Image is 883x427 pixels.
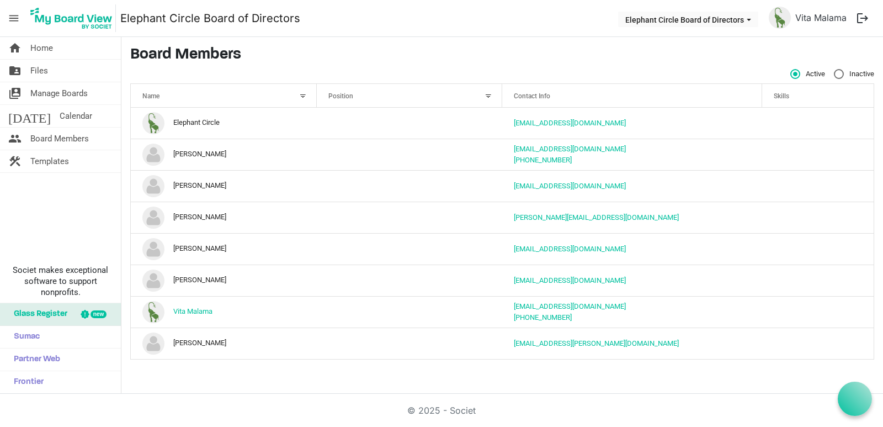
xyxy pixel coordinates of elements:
[762,233,874,265] td: is template cell column header Skills
[27,4,116,32] img: My Board View Logo
[790,69,825,79] span: Active
[769,7,791,29] img: rnnZqkC8ZxCujHMqMyk5t4c7GKcdRosn5-ns9ORmkoaW4u5JKcnX_EVNwxTc4A7L53RmQzdk3KM-NAvgEvzCDg_thumb.png
[317,170,503,202] td: column header Position
[30,37,53,59] span: Home
[851,7,874,30] button: logout
[8,105,51,127] span: [DATE]
[317,139,503,170] td: column header Position
[30,128,89,150] span: Board Members
[8,150,22,172] span: construction
[8,82,22,104] span: switch_account
[502,233,762,265] td: nyasia@ancientbirth.com is template cell column header Contact Info
[131,233,317,265] td: Nyasia Countee is template cell column header Name
[774,92,789,100] span: Skills
[514,119,626,127] a: [EMAIL_ADDRESS][DOMAIN_NAME]
[317,233,503,265] td: column header Position
[514,92,550,100] span: Contact Info
[3,8,24,29] span: menu
[30,150,69,172] span: Templates
[502,170,762,202] td: indra@elephantcircle.org is template cell column header Contact Info
[502,265,762,296] td: tamararobertson@outlook.com is template cell column header Contact Info
[317,328,503,359] td: column header Position
[514,339,679,347] a: [EMAIL_ADDRESS][PERSON_NAME][DOMAIN_NAME]
[502,108,762,139] td: admin@elephantcircle.org is template cell column header Contact Info
[834,69,874,79] span: Inactive
[30,60,48,82] span: Files
[502,202,762,233] td: lorena@coparentcoalition.org is template cell column header Contact Info
[91,310,107,318] div: new
[142,333,164,355] img: no-profile-picture.svg
[502,296,762,328] td: vita@elephantcircle.org720-336-9355 is template cell column header Contact Info
[30,82,88,104] span: Manage Boards
[8,326,40,348] span: Sumac
[8,371,44,393] span: Frontier
[8,349,60,371] span: Partner Web
[514,245,626,253] a: [EMAIL_ADDRESS][DOMAIN_NAME]
[8,303,67,325] span: Glass Register
[142,270,164,292] img: no-profile-picture.svg
[502,139,762,170] td: francescanwilson@gmail.com337-423-1254 is template cell column header Contact Info
[514,156,572,164] a: [PHONE_NUMBER]
[762,265,874,296] td: is template cell column header Skills
[762,170,874,202] td: is template cell column header Skills
[131,170,317,202] td: Indra Lusero is template cell column header Name
[791,7,851,29] a: Vita Malama
[328,92,353,100] span: Position
[317,296,503,328] td: column header Position
[60,105,92,127] span: Calendar
[514,182,626,190] a: [EMAIL_ADDRESS][DOMAIN_NAME]
[317,202,503,233] td: column header Position
[762,202,874,233] td: is template cell column header Skills
[8,37,22,59] span: home
[142,92,159,100] span: Name
[5,265,116,298] span: Societ makes exceptional software to support nonprofits.
[142,238,164,260] img: no-profile-picture.svg
[514,313,572,321] a: [PHONE_NUMBER]
[27,4,120,32] a: My Board View Logo
[131,296,317,328] td: Vita Malama is template cell column header Name
[142,144,164,166] img: no-profile-picture.svg
[120,7,300,29] a: Elephant Circle Board of Directors
[762,296,874,328] td: is template cell column header Skills
[514,145,626,153] a: [EMAIL_ADDRESS][DOMAIN_NAME]
[142,207,164,229] img: no-profile-picture.svg
[131,328,317,359] td: Yuki Davis is template cell column header Name
[131,265,317,296] td: Tamara Robertson is template cell column header Name
[762,108,874,139] td: is template cell column header Skills
[142,112,164,134] img: ksguIKgsXlcTnv9oGwgSmjgdVYPYvA7o-mldnyHWoZRxOVToadNwQKxzLwSz1ZLAGxkLY1vb1vg-qFEtZehgYg_thumb.png
[142,301,164,323] img: rnnZqkC8ZxCujHMqMyk5t4c7GKcdRosn5-ns9ORmkoaW4u5JKcnX_EVNwxTc4A7L53RmQzdk3KM-NAvgEvzCDg_thumb.png
[407,405,476,416] a: © 2025 - Societ
[317,265,503,296] td: column header Position
[8,128,22,150] span: people
[502,328,762,359] td: k.yuki.davis@gmail.com is template cell column header Contact Info
[142,175,164,197] img: no-profile-picture.svg
[514,276,626,284] a: [EMAIL_ADDRESS][DOMAIN_NAME]
[514,213,679,222] a: [PERSON_NAME][EMAIL_ADDRESS][DOMAIN_NAME]
[762,139,874,170] td: is template cell column header Skills
[762,328,874,359] td: is template cell column header Skills
[8,60,22,82] span: folder_shared
[130,46,874,65] h3: Board Members
[173,308,212,316] a: Vita Malama
[131,202,317,233] td: Lorena Garcia is template cell column header Name
[618,12,758,27] button: Elephant Circle Board of Directors dropdownbutton
[131,108,317,139] td: Elephant Circle is template cell column header Name
[317,108,503,139] td: column header Position
[131,139,317,170] td: Francesca Wilson is template cell column header Name
[514,302,626,310] a: [EMAIL_ADDRESS][DOMAIN_NAME]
